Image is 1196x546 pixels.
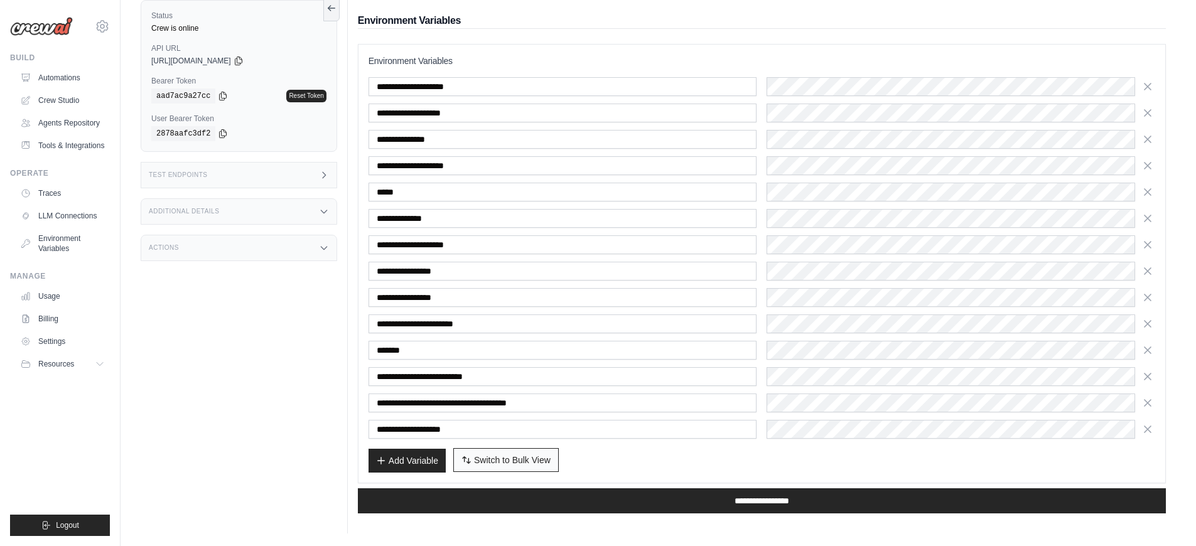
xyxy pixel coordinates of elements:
a: Usage [15,286,110,306]
span: [URL][DOMAIN_NAME] [151,56,231,66]
a: Agents Repository [15,113,110,133]
label: Bearer Token [151,76,326,86]
div: Manage [10,271,110,281]
h3: Test Endpoints [149,171,208,179]
span: Resources [38,359,74,369]
h3: Actions [149,244,179,252]
a: Environment Variables [15,228,110,259]
div: Crew is online [151,23,326,33]
button: Resources [15,354,110,374]
button: Switch to Bulk View [453,448,559,472]
a: Billing [15,309,110,329]
a: Tools & Integrations [15,136,110,156]
iframe: Chat Widget [1133,486,1196,546]
img: Logo [10,17,73,36]
h2: Environment Variables [358,13,1166,28]
a: Automations [15,68,110,88]
span: Logout [56,520,79,530]
button: Add Variable [369,449,446,473]
a: Settings [15,331,110,351]
span: Switch to Bulk View [474,454,551,466]
label: API URL [151,43,326,53]
label: Status [151,11,326,21]
a: Reset Token [286,90,326,102]
a: Traces [15,183,110,203]
label: User Bearer Token [151,114,326,124]
h3: Environment Variables [369,55,1155,67]
a: LLM Connections [15,206,110,226]
code: 2878aafc3df2 [151,126,215,141]
code: aad7ac9a27cc [151,88,215,104]
div: Build [10,53,110,63]
a: Crew Studio [15,90,110,110]
button: Logout [10,515,110,536]
h3: Additional Details [149,208,219,215]
div: Operate [10,168,110,178]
